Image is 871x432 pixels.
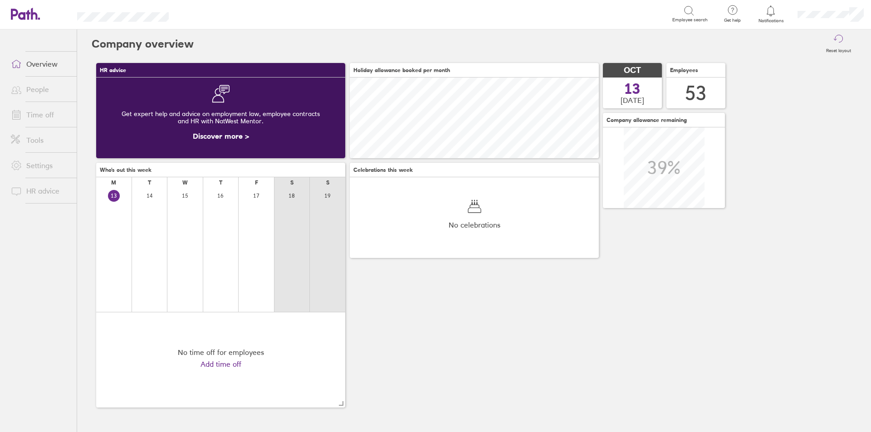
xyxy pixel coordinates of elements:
span: Holiday allowance booked per month [353,67,450,73]
div: S [290,180,294,186]
span: [DATE] [621,96,644,104]
span: HR advice [100,67,126,73]
a: Discover more > [193,131,249,141]
div: M [111,180,116,186]
button: Reset layout [821,29,856,58]
span: Employee search [672,17,708,23]
span: Company allowance remaining [607,117,687,123]
a: Add time off [201,360,241,368]
div: T [219,180,222,186]
div: S [326,180,329,186]
div: Search [193,10,216,18]
label: Reset layout [821,45,856,53]
span: Celebrations this week [353,167,413,173]
a: HR advice [4,182,77,200]
span: Employees [670,67,698,73]
div: 53 [685,82,707,105]
a: People [4,80,77,98]
a: Settings [4,156,77,175]
a: Notifications [756,5,786,24]
div: No time off for employees [178,348,264,356]
a: Overview [4,55,77,73]
span: OCT [624,66,641,75]
span: Notifications [756,18,786,24]
span: No celebrations [449,221,500,229]
a: Tools [4,131,77,149]
div: W [182,180,188,186]
div: Get expert help and advice on employment law, employee contracts and HR with NatWest Mentor. [103,103,338,132]
div: F [255,180,258,186]
span: Get help [718,18,747,23]
div: T [148,180,151,186]
a: Time off [4,106,77,124]
h2: Company overview [92,29,194,58]
span: Who's out this week [100,167,152,173]
span: 13 [624,82,641,96]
